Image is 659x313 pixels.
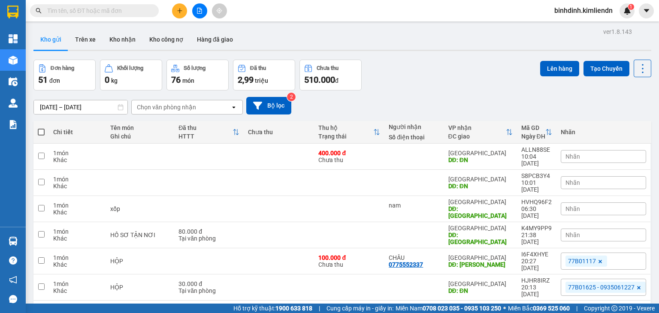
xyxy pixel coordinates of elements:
span: | [319,304,320,313]
div: 1 món [53,254,102,261]
span: kg [111,77,118,84]
span: Nhãn [565,205,580,212]
span: notification [9,276,17,284]
img: warehouse-icon [9,99,18,108]
div: Đơn hàng [51,65,74,71]
span: 0 [105,75,109,85]
div: Khối lượng [117,65,143,71]
button: Kho nhận [103,29,142,50]
div: S8PCB3Y4 [521,172,552,179]
strong: 0369 525 060 [533,305,570,312]
div: Thu hộ [318,124,373,131]
button: Tạo Chuyến [583,61,629,76]
div: [GEOGRAPHIC_DATA] [448,254,513,261]
div: DĐ: ĐÀ NẴNG [448,232,513,245]
span: đơn [49,77,60,84]
span: plus [177,8,183,14]
span: Nhãn [565,179,580,186]
img: dashboard-icon [9,34,18,43]
strong: 0708 023 035 - 0935 103 250 [423,305,501,312]
div: [GEOGRAPHIC_DATA] [448,150,513,156]
div: HỒ SƠ TẬN NƠI [110,232,170,238]
div: xốp [110,205,170,212]
span: 76 [171,75,181,85]
div: Tại văn phòng [178,287,239,294]
span: question-circle [9,256,17,265]
div: DĐ: HÀ LÀM [448,261,513,268]
input: Tìm tên, số ĐT hoặc mã đơn [47,6,148,15]
span: triệu [255,77,268,84]
button: Hàng đã giao [190,29,240,50]
div: [GEOGRAPHIC_DATA] [448,176,513,183]
div: Ghi chú [110,133,170,140]
div: 100.000 đ [318,254,380,261]
div: [GEOGRAPHIC_DATA] [448,199,513,205]
button: Kho công nợ [142,29,190,50]
div: 1 món [53,280,102,287]
button: Bộ lọc [246,97,291,114]
span: aim [216,8,222,14]
div: 80.000 đ [178,228,239,235]
div: 06:30 [DATE] [521,205,552,219]
span: | [576,304,577,313]
button: Trên xe [68,29,103,50]
span: search [36,8,42,14]
span: Nhãn [565,153,580,160]
div: DĐ: ĐN [448,287,513,294]
span: 77B01625 - 0935061227 [568,283,635,291]
div: Khác [53,183,102,190]
div: Đã thu [250,65,266,71]
span: Miền Nam [396,304,501,313]
div: Chọn văn phòng nhận [137,103,196,111]
div: [GEOGRAPHIC_DATA] [448,225,513,232]
button: Đã thu2,99 triệu [233,60,295,90]
span: file-add [196,8,203,14]
div: 10:01 [DATE] [521,179,552,193]
th: Toggle SortBy [314,121,384,144]
div: ĐC giao [448,133,506,140]
sup: 1 [628,4,634,10]
button: file-add [192,3,207,18]
span: Hỗ trợ kỹ thuật: [233,304,312,313]
div: Ngày ĐH [521,133,545,140]
span: message [9,295,17,303]
span: 51 [38,75,48,85]
div: Khác [53,235,102,242]
sup: 2 [287,93,296,101]
div: Mã GD [521,124,545,131]
span: ⚪️ [503,307,506,310]
div: 20:27 [DATE] [521,258,552,271]
span: 1 [629,4,632,10]
th: Toggle SortBy [174,121,244,144]
span: Nhãn [565,232,580,238]
th: Toggle SortBy [444,121,517,144]
div: Người nhận [389,123,439,130]
div: ALLN88SE [521,146,552,153]
div: Khác [53,287,102,294]
button: Khối lượng0kg [100,60,162,90]
span: binhdinh.kimliendn [547,5,620,16]
div: Nhãn [561,129,646,135]
strong: 1900 633 818 [275,305,312,312]
div: Đã thu [178,124,233,131]
div: 1 món [53,228,102,235]
div: [GEOGRAPHIC_DATA] [448,280,513,287]
div: Khác [53,209,102,216]
div: 1 món [53,150,102,156]
div: HTTT [178,133,233,140]
span: đ [335,77,339,84]
div: 0775552337 [389,261,423,268]
span: món [182,77,194,84]
span: 2,99 [238,75,254,85]
div: 30.000 đ [178,280,239,287]
div: HỘP [110,284,170,291]
span: Miền Bắc [508,304,570,313]
div: Chưa thu [318,150,380,163]
div: DĐ: ĐN [448,183,513,190]
img: icon-new-feature [623,7,631,15]
div: VP nhận [448,124,506,131]
img: solution-icon [9,120,18,129]
button: Lên hàng [540,61,579,76]
div: ver 1.8.143 [603,27,632,36]
img: warehouse-icon [9,77,18,86]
